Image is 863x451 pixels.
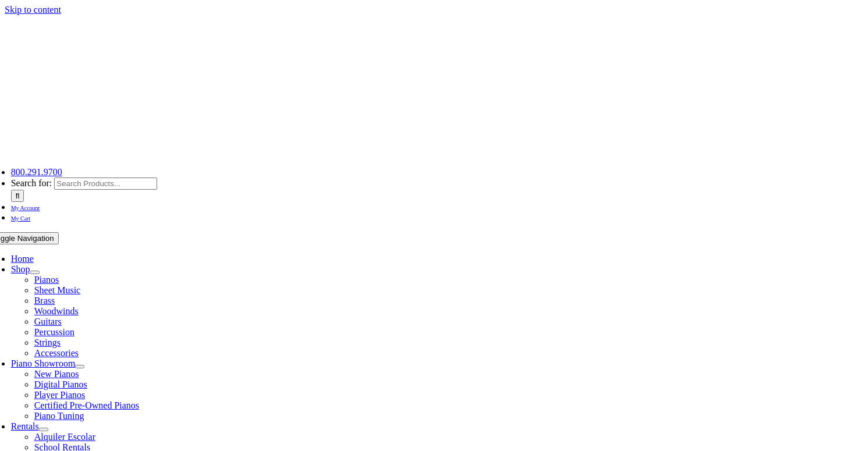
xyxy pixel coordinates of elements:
a: Alquiler Escolar [34,432,95,442]
a: Woodwinds [34,306,79,316]
a: Percussion [34,327,74,337]
a: Piano Tuning [34,411,84,421]
span: Search for: [11,178,52,188]
a: Pianos [34,275,59,285]
a: Accessories [34,348,79,358]
a: Home [11,254,34,264]
span: My Account [11,205,40,211]
a: Shop [11,264,30,274]
button: Open submenu of Rentals [39,428,48,431]
a: Player Pianos [34,390,86,400]
a: 800.291.9700 [11,167,62,177]
input: Search Products... [54,177,157,190]
a: Skip to content [5,5,61,15]
input: Search [11,190,24,202]
button: Open submenu of Shop [30,271,40,274]
span: My Cart [11,215,31,222]
a: Guitars [34,317,62,326]
a: New Pianos [34,369,79,379]
a: Certified Pre-Owned Pianos [34,400,139,410]
a: My Account [11,202,40,212]
a: Digital Pianos [34,379,87,389]
a: Piano Showroom [11,358,76,368]
a: My Cart [11,212,31,222]
a: Strings [34,338,61,347]
a: Sheet Music [34,285,81,295]
a: Rentals [11,421,39,431]
button: Open submenu of Piano Showroom [75,365,84,368]
a: Brass [34,296,55,306]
